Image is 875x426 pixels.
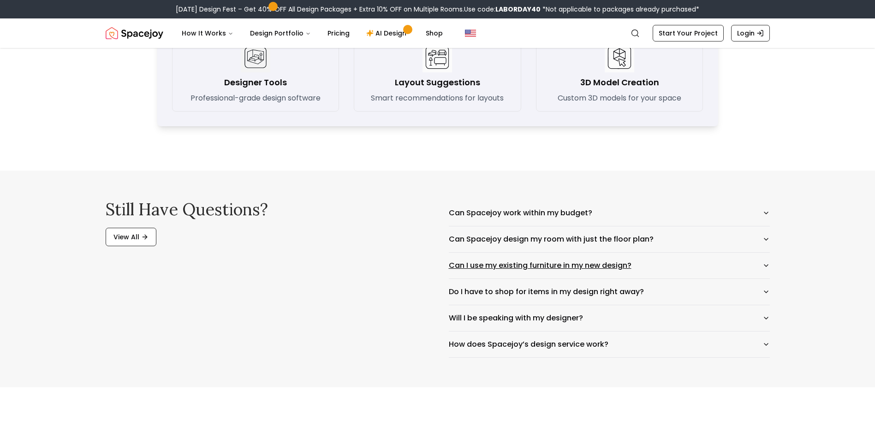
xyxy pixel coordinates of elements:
[558,93,681,104] p: Custom 3D models for your space
[106,18,770,48] nav: Global
[731,25,770,41] a: Login
[106,200,427,219] h2: Still have questions?
[464,5,541,14] span: Use code:
[371,93,504,104] p: Smart recommendations for layouts
[465,28,476,39] img: United States
[106,24,163,42] img: Spacejoy Logo
[449,279,770,305] button: Do I have to shop for items in my design right away?
[418,24,450,42] a: Shop
[449,226,770,252] button: Can Spacejoy design my room with just the floor plan?
[449,200,770,226] button: Can Spacejoy work within my budget?
[449,253,770,278] button: Can I use my existing furniture in my new design?
[605,43,634,72] img: 3D Model Creation icon
[580,76,659,89] h3: 3D Model Creation
[495,5,541,14] b: LABORDAY40
[176,5,699,14] div: [DATE] Design Fest – Get 40% OFF All Design Packages + Extra 10% OFF on Multiple Rooms.
[174,24,450,42] nav: Main
[224,76,287,89] h3: Designer Tools
[106,24,163,42] a: Spacejoy
[395,76,480,89] h3: Layout Suggestions
[106,228,156,246] a: View All
[190,93,321,104] p: Professional-grade design software
[653,25,724,41] a: Start Your Project
[423,43,452,72] img: Layout Suggestions icon
[241,43,270,72] img: Designer Tools icon
[359,24,417,42] a: AI Design
[174,24,241,42] button: How It Works
[541,5,699,14] span: *Not applicable to packages already purchased*
[449,331,770,357] button: How does Spacejoy’s design service work?
[320,24,357,42] a: Pricing
[449,305,770,331] button: Will I be speaking with my designer?
[243,24,318,42] button: Design Portfolio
